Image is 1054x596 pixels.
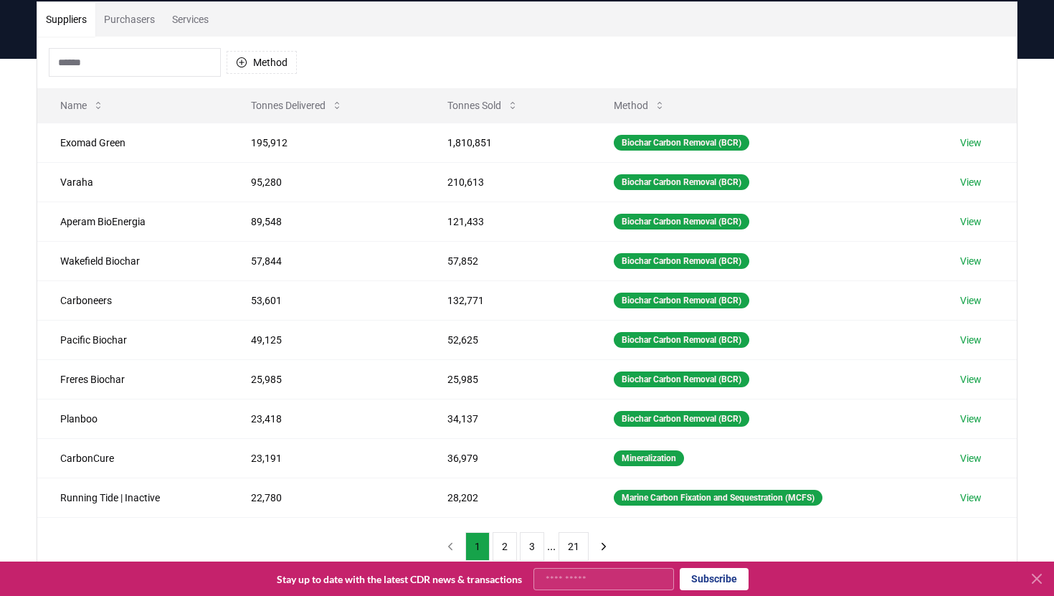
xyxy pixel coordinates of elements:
[960,372,982,387] a: View
[163,2,217,37] button: Services
[614,135,749,151] div: Biochar Carbon Removal (BCR)
[960,491,982,505] a: View
[614,411,749,427] div: Biochar Carbon Removal (BCR)
[520,532,544,561] button: 3
[228,202,424,241] td: 89,548
[228,399,424,438] td: 23,418
[614,293,749,308] div: Biochar Carbon Removal (BCR)
[424,202,591,241] td: 121,433
[614,214,749,230] div: Biochar Carbon Removal (BCR)
[37,320,228,359] td: Pacific Biochar
[493,532,517,561] button: 2
[228,162,424,202] td: 95,280
[960,214,982,229] a: View
[465,532,490,561] button: 1
[37,438,228,478] td: CarbonCure
[37,359,228,399] td: Freres Biochar
[614,332,749,348] div: Biochar Carbon Removal (BCR)
[424,241,591,280] td: 57,852
[37,241,228,280] td: Wakefield Biochar
[37,2,95,37] button: Suppliers
[227,51,297,74] button: Method
[436,91,530,120] button: Tonnes Sold
[37,123,228,162] td: Exomad Green
[424,320,591,359] td: 52,625
[37,162,228,202] td: Varaha
[960,175,982,189] a: View
[95,2,163,37] button: Purchasers
[960,254,982,268] a: View
[37,280,228,320] td: Carboneers
[960,451,982,465] a: View
[37,399,228,438] td: Planboo
[960,293,982,308] a: View
[614,490,822,506] div: Marine Carbon Fixation and Sequestration (MCFS)
[228,241,424,280] td: 57,844
[424,399,591,438] td: 34,137
[614,372,749,387] div: Biochar Carbon Removal (BCR)
[37,202,228,241] td: Aperam BioEnergia
[592,532,616,561] button: next page
[37,478,228,517] td: Running Tide | Inactive
[614,253,749,269] div: Biochar Carbon Removal (BCR)
[228,359,424,399] td: 25,985
[614,174,749,190] div: Biochar Carbon Removal (BCR)
[228,438,424,478] td: 23,191
[960,412,982,426] a: View
[424,162,591,202] td: 210,613
[547,538,556,555] li: ...
[228,123,424,162] td: 195,912
[424,438,591,478] td: 36,979
[228,478,424,517] td: 22,780
[960,333,982,347] a: View
[960,136,982,150] a: View
[228,320,424,359] td: 49,125
[424,478,591,517] td: 28,202
[239,91,354,120] button: Tonnes Delivered
[559,532,589,561] button: 21
[424,359,591,399] td: 25,985
[49,91,115,120] button: Name
[228,280,424,320] td: 53,601
[424,123,591,162] td: 1,810,851
[602,91,677,120] button: Method
[614,450,684,466] div: Mineralization
[424,280,591,320] td: 132,771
